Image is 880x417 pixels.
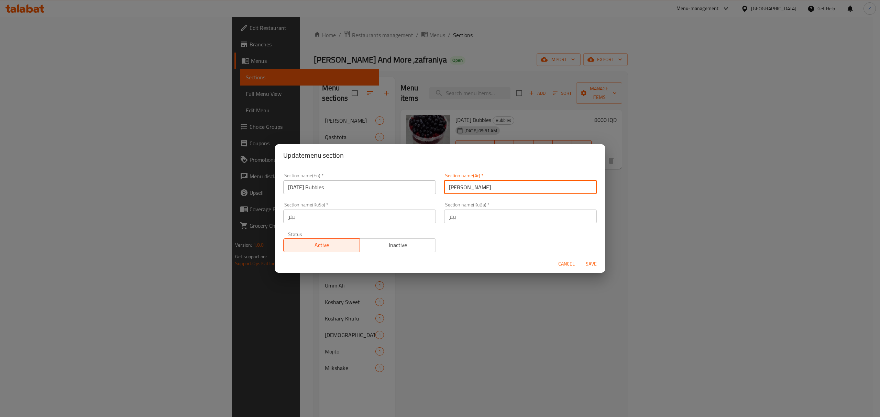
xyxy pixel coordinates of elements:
input: Please enter section name(ar) [444,180,597,194]
button: Inactive [360,238,436,252]
span: Active [286,240,357,250]
button: Cancel [555,258,577,270]
input: Please enter section name(KuBa) [444,210,597,223]
span: Inactive [363,240,433,250]
h2: Update menu section [283,150,597,161]
span: Save [583,260,599,268]
input: Please enter section name(en) [283,180,436,194]
input: Please enter section name(KuSo) [283,210,436,223]
button: Save [580,258,602,270]
button: Active [283,238,360,252]
span: Cancel [558,260,575,268]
